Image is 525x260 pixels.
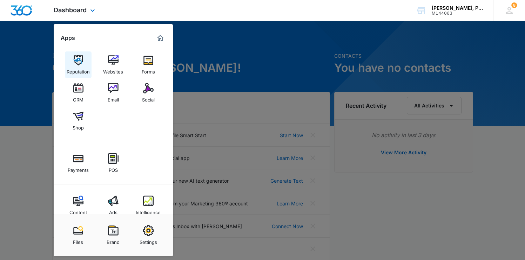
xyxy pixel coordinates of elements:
a: POS [100,150,127,176]
div: Payments [68,164,89,173]
a: Marketing 360® Dashboard [155,33,166,44]
div: Forms [142,65,155,75]
div: Social [142,93,155,103]
a: Shop [65,107,92,134]
span: 8 [511,2,517,8]
a: Content [65,192,92,219]
span: Dashboard [54,6,87,14]
div: POS [109,164,118,173]
a: Ads [100,192,127,219]
div: Email [108,93,119,103]
h2: Apps [61,35,75,41]
div: notifications count [511,2,517,8]
a: Reputation [65,51,92,78]
a: Brand [100,222,127,248]
a: Websites [100,51,127,78]
div: Brand [107,236,120,245]
a: Settings [135,222,162,248]
a: CRM [65,79,92,106]
div: Intelligence [136,206,161,215]
a: Files [65,222,92,248]
div: Ads [109,206,117,215]
div: Shop [73,121,84,131]
div: Reputation [67,65,90,75]
div: Websites [103,65,123,75]
div: account id [432,11,483,16]
div: Settings [140,236,157,245]
a: Forms [135,51,162,78]
a: Email [100,79,127,106]
a: Payments [65,150,92,176]
div: CRM [73,93,83,103]
div: account name [432,5,483,11]
a: Social [135,79,162,106]
div: Content [69,206,87,215]
div: Files [73,236,83,245]
a: Intelligence [135,192,162,219]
